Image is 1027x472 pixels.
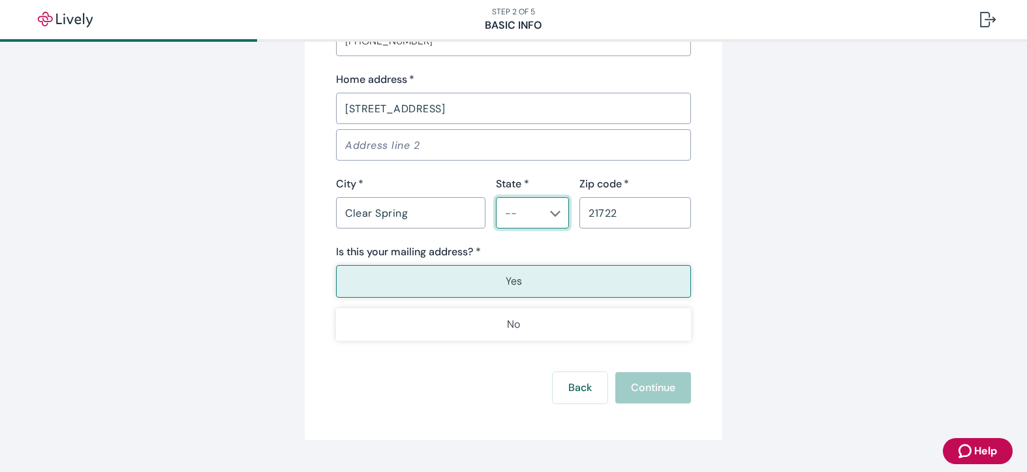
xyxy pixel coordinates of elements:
[550,208,560,219] svg: Chevron icon
[336,72,414,87] label: Home address
[336,244,481,260] label: Is this your mailing address? *
[29,12,102,27] img: Lively
[579,200,691,226] input: Zip code
[974,443,997,459] span: Help
[336,308,691,341] button: No
[500,204,544,222] input: --
[336,176,363,192] label: City
[579,176,629,192] label: Zip code
[336,265,691,298] button: Yes
[336,132,691,158] input: Address line 2
[506,274,522,289] p: Yes
[496,176,529,192] label: State *
[507,317,520,332] p: No
[549,207,562,220] button: Open
[336,95,691,121] input: Address line 1
[336,200,485,226] input: City
[553,372,607,403] button: Back
[958,443,974,459] svg: Zendesk support icon
[970,4,1006,35] button: Log out
[943,438,1013,464] button: Zendesk support iconHelp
